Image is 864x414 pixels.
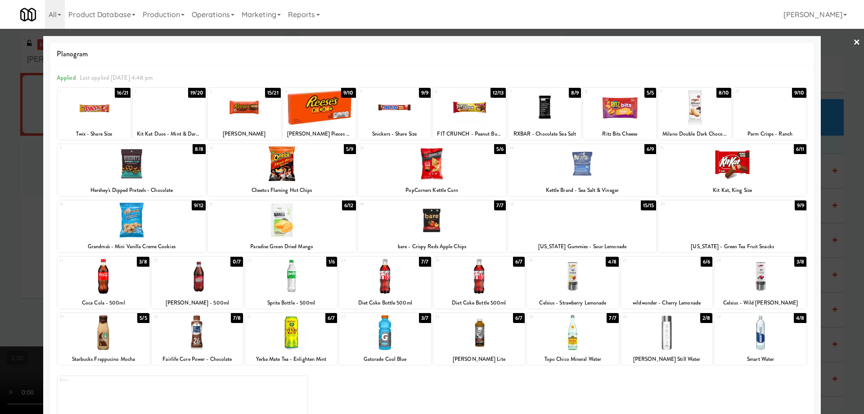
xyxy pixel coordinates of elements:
[59,128,129,140] div: Twix - Share Size
[152,297,243,309] div: [PERSON_NAME] - 500ml
[210,144,282,152] div: 12
[508,128,581,140] div: RXBAR - Chocolate Sea Salt
[583,128,656,140] div: Ritz Bits Cheese
[435,313,479,321] div: 33
[59,257,103,264] div: 21
[510,88,544,96] div: 7
[208,200,356,252] div: 176/12Paradise Green Dried Mango
[660,241,805,252] div: [US_STATE] - Green Tea Fruit Snacks
[342,200,355,210] div: 6/12
[433,354,525,365] div: [PERSON_NAME] Lite
[621,297,713,309] div: wildwonder - Cherry Lemonade
[644,144,656,154] div: 6/9
[701,257,712,267] div: 6/6
[58,354,149,365] div: Starbucks Frappucino Mocha
[339,257,431,309] div: 247/7Diet Coke Bottle 500ml
[208,128,281,140] div: [PERSON_NAME]
[715,354,806,365] div: Smart Water
[152,257,243,309] div: 220/7[PERSON_NAME] - 500ml
[152,354,243,365] div: Fairlife Core Power - Chocolate
[209,241,355,252] div: Paradise Green Dried Mango
[80,73,153,82] span: Last applied [DATE] 4:48 pm
[344,144,355,154] div: 5/9
[58,313,149,365] div: 295/5Starbucks Frappucino Mocha
[59,200,131,208] div: 16
[622,297,711,309] div: wildwonder - Cherry Lemonade
[59,376,182,384] div: Extra
[853,29,860,57] a: ×
[794,144,806,154] div: 6/11
[284,128,355,140] div: [PERSON_NAME] Pieces Box
[58,128,130,140] div: Twix - Share Size
[419,313,431,323] div: 3/7
[583,88,656,140] div: 85/5Ritz Bits Cheese
[210,200,282,208] div: 17
[794,257,806,267] div: 3/8
[245,257,337,309] div: 231/6Sprite Bottle - 500ml
[208,144,356,196] div: 125/9Cheetos Flaming Hot Chips
[658,144,806,196] div: 156/11Kit Kat, King Size
[527,297,619,309] div: Celsius - Strawberry Lemonade
[59,144,131,152] div: 11
[660,185,805,196] div: Kit Kat, King Size
[339,313,431,365] div: 323/7Gatorade Cool Blue
[193,144,205,154] div: 8/8
[341,297,430,309] div: Diet Coke Bottle 500ml
[20,7,36,23] img: Micromart
[358,88,431,140] div: 59/9Snickers - Share Size
[358,185,506,196] div: PopCorners Kettle Corn
[419,88,431,98] div: 9/9
[795,200,806,210] div: 9/9
[360,241,505,252] div: bare - Crispy Reds Apple Chips
[192,200,205,210] div: 9/12
[58,241,206,252] div: Grandma's - Mini Vanilla Creme Cookies
[508,185,656,196] div: Kettle Brand - Sea Salt & Vinegar
[231,313,243,323] div: 7/8
[59,241,204,252] div: Grandma's - Mini Vanilla Creme Cookies
[527,354,619,365] div: Topo Chico Mineral Water
[715,297,806,309] div: Celsius - Wild [PERSON_NAME]
[494,200,506,210] div: 7/7
[658,128,731,140] div: Milano Double Dark Chocolate Cookies
[360,88,395,96] div: 5
[58,257,149,309] div: 213/8Coca Cola - 500ml
[435,88,469,96] div: 6
[58,297,149,309] div: Coca Cola - 500ml
[529,257,573,264] div: 26
[433,313,525,365] div: 336/7[PERSON_NAME] Lite
[733,88,806,140] div: 109/10Parm Crisps - Ranch
[134,128,204,140] div: Kit Kat Duos - Mint & Dark Chocolate
[57,73,76,82] span: Applied
[341,88,355,98] div: 9/10
[434,128,504,140] div: FIT CRUNCH - Peanut Butter Protein Bar
[153,257,198,264] div: 22
[658,200,806,252] div: 209/9[US_STATE] - Green Tea Fruit Snacks
[660,200,732,208] div: 20
[208,185,356,196] div: Cheetos Flaming Hot Chips
[621,257,713,309] div: 276/6wildwonder - Cherry Lemonade
[716,257,760,264] div: 28
[716,297,805,309] div: Celsius - Wild [PERSON_NAME]
[58,88,130,140] div: 116/21Twix - Share Size
[152,313,243,365] div: 307/8Fairlife Core Power - Chocolate
[716,313,760,321] div: 36
[57,47,807,61] span: Planogram
[510,144,582,152] div: 14
[59,354,148,365] div: Starbucks Frappucino Mocha
[508,200,656,252] div: 1915/15[US_STATE] Gummies - Sour Lemonade
[660,128,730,140] div: Milano Double Dark Chocolate Cookies
[623,313,667,321] div: 35
[360,144,432,152] div: 13
[433,128,506,140] div: FIT CRUNCH - Peanut Butter Protein Bar
[153,354,242,365] div: Fairlife Core Power - Chocolate
[641,200,657,210] div: 15/15
[622,354,711,365] div: [PERSON_NAME] Still Water
[137,313,149,323] div: 5/5
[360,128,430,140] div: Snickers - Share Size
[621,313,713,365] div: 352/8[PERSON_NAME] Still Water
[435,297,524,309] div: Diet Coke Bottle 500ml
[508,241,656,252] div: [US_STATE] Gummies - Sour Lemonade
[700,313,712,323] div: 2/8
[509,241,655,252] div: [US_STATE] Gummies - Sour Lemonade
[509,128,580,140] div: RXBAR - Chocolate Sea Salt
